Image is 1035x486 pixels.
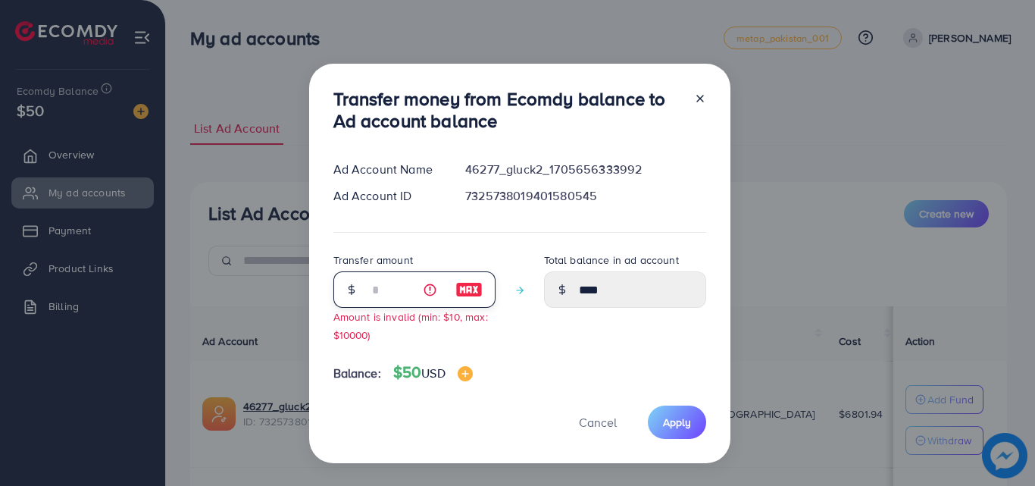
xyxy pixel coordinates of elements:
[393,363,473,382] h4: $50
[333,88,682,132] h3: Transfer money from Ecomdy balance to Ad account balance
[544,252,679,268] label: Total balance in ad account
[663,415,691,430] span: Apply
[458,366,473,381] img: image
[333,252,413,268] label: Transfer amount
[321,187,454,205] div: Ad Account ID
[453,161,718,178] div: 46277_gluck2_1705656333992
[455,281,483,299] img: image
[579,414,617,431] span: Cancel
[648,406,706,438] button: Apply
[421,365,445,381] span: USD
[333,365,381,382] span: Balance:
[453,187,718,205] div: 7325738019401580545
[560,406,636,438] button: Cancel
[333,309,488,341] small: Amount is invalid (min: $10, max: $10000)
[321,161,454,178] div: Ad Account Name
